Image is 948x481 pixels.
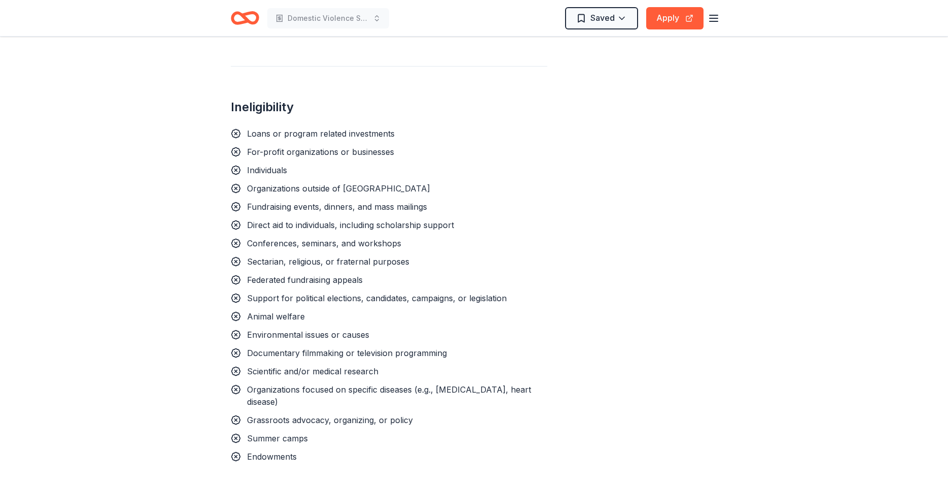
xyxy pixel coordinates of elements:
[247,452,297,462] span: Endowments
[247,348,447,358] span: Documentary filmmaking or television programming
[247,366,378,376] span: Scientific and/or medical research
[288,12,369,24] span: Domestic Violence Supportive Services Program
[247,256,409,267] span: Sectarian, religious, or fraternal purposes
[565,7,638,29] button: Saved
[247,293,507,303] span: Support for political elections, candidates, campaigns, or legislation
[646,7,704,29] button: Apply
[247,311,305,322] span: Animal welfare
[247,183,430,194] span: Organizations outside of [GEOGRAPHIC_DATA]
[247,165,287,175] span: Individuals
[267,8,389,28] button: Domestic Violence Supportive Services Program
[247,384,531,407] span: Organizations focused on specific diseases (e.g., [MEDICAL_DATA], heart disease)
[247,275,363,285] span: Federated fundraising appeals
[590,11,615,24] span: Saved
[247,147,394,157] span: For-profit organizations or businesses
[231,99,547,115] h2: Ineligibility
[247,129,395,139] span: Loans or program related investments
[247,415,413,425] span: Grassroots advocacy, organizing, or policy
[247,202,427,212] span: Fundraising events, dinners, and mass mailings
[247,433,308,443] span: Summer camps
[247,220,454,230] span: Direct aid to individuals, including scholarship support
[231,6,259,30] a: Home
[247,238,401,248] span: Conferences, seminars, and workshops
[247,330,369,340] span: Environmental issues or causes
